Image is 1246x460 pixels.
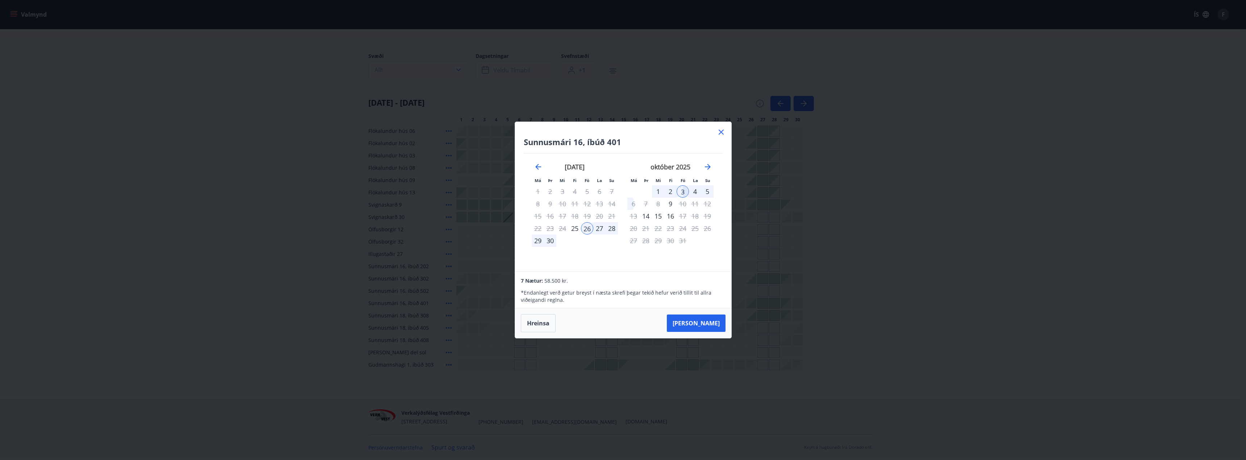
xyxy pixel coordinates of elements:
td: Choose föstudagur, 5. september 2025 as your check-in date. It’s available. [581,185,593,198]
div: 29 [532,235,544,247]
small: Þr [644,178,648,183]
small: Fö [681,178,685,183]
small: La [597,178,602,183]
td: Not available. mánudagur, 13. október 2025 [627,210,640,222]
td: Not available. mánudagur, 27. október 2025 [627,235,640,247]
small: Má [631,178,637,183]
small: Fi [573,178,577,183]
div: 5 [701,185,714,198]
td: Choose sunnudagur, 5. október 2025 as your check-in date. It’s available. [701,185,714,198]
td: Not available. mánudagur, 20. október 2025 [627,222,640,235]
td: Choose laugardagur, 4. október 2025 as your check-in date. It’s available. [689,185,701,198]
div: 15 [652,210,664,222]
div: Move backward to switch to the previous month. [534,163,543,171]
td: Selected. mánudagur, 29. september 2025 [532,235,544,247]
td: Choose þriðjudagur, 14. október 2025 as your check-in date. It’s available. [640,210,652,222]
td: Not available. föstudagur, 31. október 2025 [677,235,689,247]
strong: október 2025 [651,163,690,171]
div: 16 [664,210,677,222]
small: Mi [560,178,565,183]
td: Not available. sunnudagur, 26. október 2025 [701,222,714,235]
td: Not available. fimmtudagur, 30. október 2025 [664,235,677,247]
div: Aðeins útritun í boði [677,198,689,210]
td: Choose föstudagur, 17. október 2025 as your check-in date. It’s available. [677,210,689,222]
td: Not available. sunnudagur, 14. september 2025 [606,198,618,210]
td: Not available. þriðjudagur, 28. október 2025 [640,235,652,247]
div: Calendar [524,153,723,263]
span: 7 Nætur: [521,277,543,284]
div: 28 [606,222,618,235]
td: Not available. laugardagur, 11. október 2025 [689,198,701,210]
td: Not available. þriðjudagur, 21. október 2025 [640,222,652,235]
td: Not available. miðvikudagur, 8. október 2025 [652,198,664,210]
strong: [DATE] [565,163,585,171]
td: Not available. laugardagur, 25. október 2025 [689,222,701,235]
td: Not available. föstudagur, 12. september 2025 [581,198,593,210]
div: Aðeins útritun í boði [627,198,640,210]
div: 2 [664,185,677,198]
td: Not available. mánudagur, 22. september 2025 [532,222,544,235]
td: Not available. þriðjudagur, 7. október 2025 [640,198,652,210]
td: Choose miðvikudagur, 3. september 2025 as your check-in date. It’s available. [556,185,569,198]
td: Selected. sunnudagur, 28. september 2025 [606,222,618,235]
small: Su [609,178,614,183]
small: Má [535,178,541,183]
td: Choose mánudagur, 6. október 2025 as your check-in date. It’s available. [627,198,640,210]
td: Selected. miðvikudagur, 1. október 2025 [652,185,664,198]
td: Choose föstudagur, 10. október 2025 as your check-in date. It’s available. [677,198,689,210]
td: Choose fimmtudagur, 9. október 2025 as your check-in date. It’s available. [664,198,677,210]
td: Not available. sunnudagur, 19. október 2025 [701,210,714,222]
td: Selected as start date. föstudagur, 26. september 2025 [581,222,593,235]
span: 58.500 kr. [544,277,568,284]
td: Not available. þriðjudagur, 23. september 2025 [544,222,556,235]
td: Not available. föstudagur, 19. september 2025 [581,210,593,222]
small: Su [705,178,710,183]
button: [PERSON_NAME] [667,315,726,332]
small: La [693,178,698,183]
td: Not available. laugardagur, 6. september 2025 [593,185,606,198]
div: 30 [544,235,556,247]
div: 1 [652,185,664,198]
td: Choose mánudagur, 1. september 2025 as your check-in date. It’s available. [532,185,544,198]
td: Not available. föstudagur, 24. október 2025 [677,222,689,235]
div: Aðeins innritun í boði [664,198,677,210]
div: 27 [593,222,606,235]
small: Þr [548,178,552,183]
div: Move forward to switch to the next month. [703,163,712,171]
td: Not available. sunnudagur, 7. september 2025 [606,185,618,198]
td: Not available. þriðjudagur, 16. september 2025 [544,210,556,222]
td: Not available. laugardagur, 13. september 2025 [593,198,606,210]
button: Hreinsa [521,314,556,332]
small: Fö [585,178,589,183]
td: Not available. laugardagur, 18. október 2025 [689,210,701,222]
td: Choose miðvikudagur, 15. október 2025 as your check-in date. It’s available. [652,210,664,222]
td: Selected. þriðjudagur, 30. september 2025 [544,235,556,247]
div: Aðeins innritun í boði [569,222,581,235]
td: Not available. fimmtudagur, 23. október 2025 [664,222,677,235]
td: Selected. fimmtudagur, 2. október 2025 [664,185,677,198]
div: Aðeins útritun í boði [677,210,689,222]
small: Fi [669,178,673,183]
div: 4 [689,185,701,198]
h4: Sunnusmári 16, íbúð 401 [524,136,723,147]
td: Choose fimmtudagur, 16. október 2025 as your check-in date. It’s available. [664,210,677,222]
td: Choose mánudagur, 8. september 2025 as your check-in date. It’s available. [532,198,544,210]
td: Not available. miðvikudagur, 24. september 2025 [556,222,569,235]
div: 3 [677,185,689,198]
td: Not available. laugardagur, 20. september 2025 [593,210,606,222]
div: 26 [581,222,593,235]
td: Choose fimmtudagur, 25. september 2025 as your check-in date. It’s available. [569,222,581,235]
td: Not available. miðvikudagur, 22. október 2025 [652,222,664,235]
td: Not available. sunnudagur, 21. september 2025 [606,210,618,222]
td: Choose þriðjudagur, 2. september 2025 as your check-in date. It’s available. [544,185,556,198]
td: Not available. mánudagur, 15. september 2025 [532,210,544,222]
td: Not available. fimmtudagur, 18. september 2025 [569,210,581,222]
td: Not available. fimmtudagur, 11. september 2025 [569,198,581,210]
div: Aðeins innritun í boði [640,210,652,222]
p: * Endanlegt verð getur breyst í næsta skrefi þegar tekið hefur verið tillit til allra viðeigandi ... [521,289,725,304]
td: Not available. miðvikudagur, 29. október 2025 [652,235,664,247]
small: Mi [656,178,661,183]
td: Not available. sunnudagur, 12. október 2025 [701,198,714,210]
td: Choose þriðjudagur, 9. september 2025 as your check-in date. It’s available. [544,198,556,210]
td: Not available. miðvikudagur, 10. september 2025 [556,198,569,210]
